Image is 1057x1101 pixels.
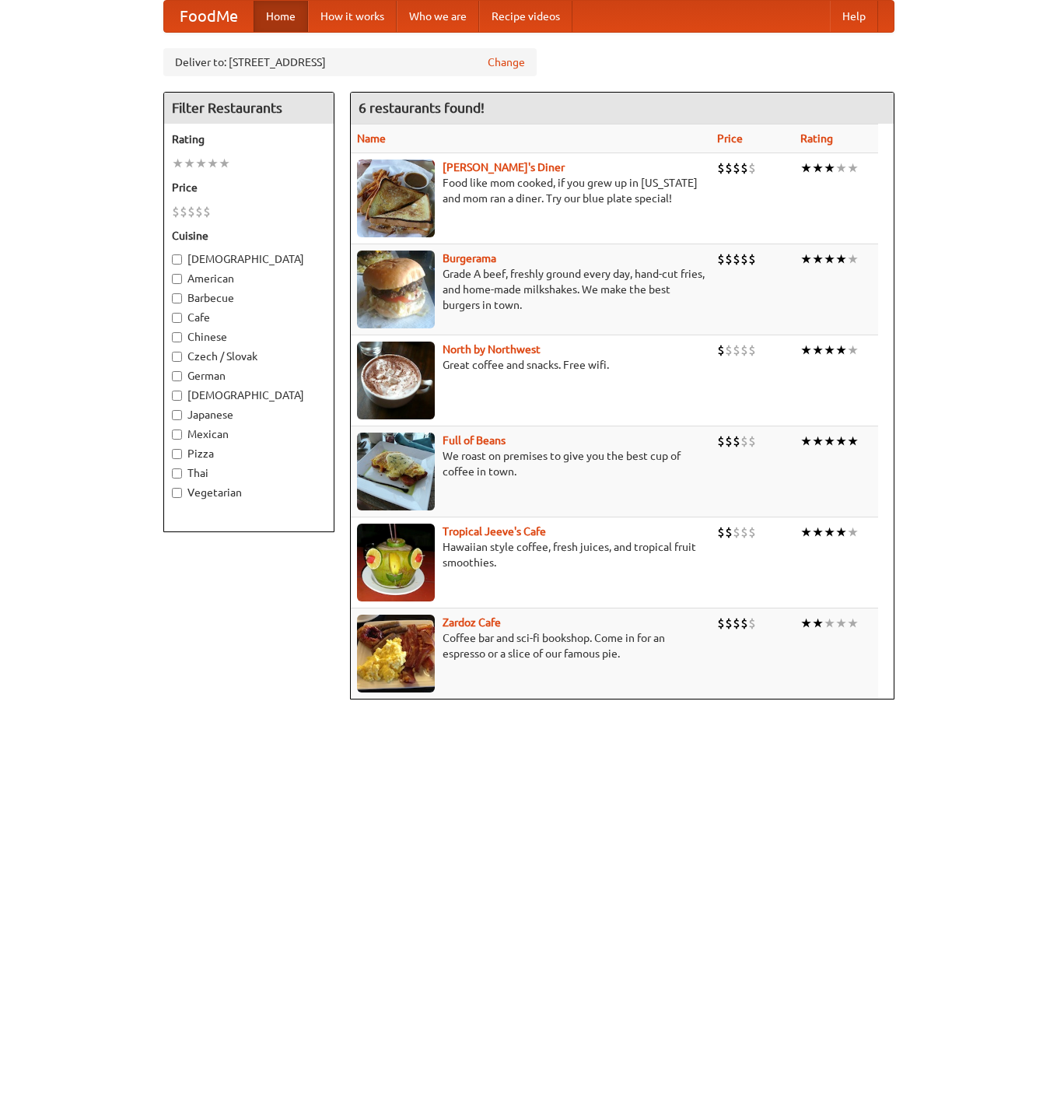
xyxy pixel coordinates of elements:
[359,100,485,115] ng-pluralize: 6 restaurants found!
[847,251,859,268] li: ★
[195,203,203,220] li: $
[443,161,565,174] a: [PERSON_NAME]'s Diner
[733,524,740,541] li: $
[357,448,705,479] p: We roast on premises to give you the best cup of coffee in town.
[740,160,748,177] li: $
[733,342,740,359] li: $
[717,433,725,450] li: $
[824,615,835,632] li: ★
[172,131,326,147] h5: Rating
[443,525,546,538] b: Tropical Jeeve's Cafe
[800,160,812,177] li: ★
[172,387,326,403] label: [DEMOGRAPHIC_DATA]
[725,433,733,450] li: $
[835,433,847,450] li: ★
[800,433,812,450] li: ★
[172,410,182,420] input: Japanese
[443,252,496,265] a: Burgerama
[172,290,326,306] label: Barbecue
[172,446,326,461] label: Pizza
[748,251,756,268] li: $
[207,155,219,172] li: ★
[357,539,705,570] p: Hawaiian style coffee, fresh juices, and tropical fruit smoothies.
[172,352,182,362] input: Czech / Slovak
[172,371,182,381] input: German
[357,630,705,661] p: Coffee bar and sci-fi bookshop. Come in for an espresso or a slice of our famous pie.
[219,155,230,172] li: ★
[357,251,435,328] img: burgerama.jpg
[725,524,733,541] li: $
[835,342,847,359] li: ★
[357,342,435,419] img: north.jpg
[812,615,824,632] li: ★
[443,434,506,447] a: Full of Beans
[443,343,541,356] a: North by Northwest
[740,251,748,268] li: $
[164,1,254,32] a: FoodMe
[733,433,740,450] li: $
[824,524,835,541] li: ★
[172,228,326,244] h5: Cuisine
[847,524,859,541] li: ★
[812,251,824,268] li: ★
[725,615,733,632] li: $
[740,342,748,359] li: $
[835,524,847,541] li: ★
[835,615,847,632] li: ★
[824,433,835,450] li: ★
[172,329,326,345] label: Chinese
[443,616,501,629] b: Zardoz Cafe
[740,524,748,541] li: $
[812,160,824,177] li: ★
[172,407,326,423] label: Japanese
[172,368,326,384] label: German
[164,93,334,124] h4: Filter Restaurants
[357,266,705,313] p: Grade A beef, freshly ground every day, hand-cut fries, and home-made milkshakes. We make the bes...
[733,615,740,632] li: $
[172,465,326,481] label: Thai
[357,433,435,510] img: beans.jpg
[824,160,835,177] li: ★
[172,485,326,500] label: Vegetarian
[172,310,326,325] label: Cafe
[717,342,725,359] li: $
[172,155,184,172] li: ★
[725,342,733,359] li: $
[824,342,835,359] li: ★
[357,615,435,693] img: zardoz.jpg
[800,342,812,359] li: ★
[800,132,833,145] a: Rating
[847,433,859,450] li: ★
[172,430,182,440] input: Mexican
[479,1,572,32] a: Recipe videos
[717,160,725,177] li: $
[748,524,756,541] li: $
[725,251,733,268] li: $
[733,251,740,268] li: $
[835,251,847,268] li: ★
[172,332,182,342] input: Chinese
[172,274,182,284] input: American
[717,524,725,541] li: $
[812,342,824,359] li: ★
[800,524,812,541] li: ★
[748,615,756,632] li: $
[740,433,748,450] li: $
[717,615,725,632] li: $
[172,449,182,459] input: Pizza
[847,342,859,359] li: ★
[740,615,748,632] li: $
[172,293,182,303] input: Barbecue
[254,1,308,32] a: Home
[748,433,756,450] li: $
[203,203,211,220] li: $
[733,160,740,177] li: $
[397,1,479,32] a: Who we are
[184,155,195,172] li: ★
[748,342,756,359] li: $
[812,433,824,450] li: ★
[824,251,835,268] li: ★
